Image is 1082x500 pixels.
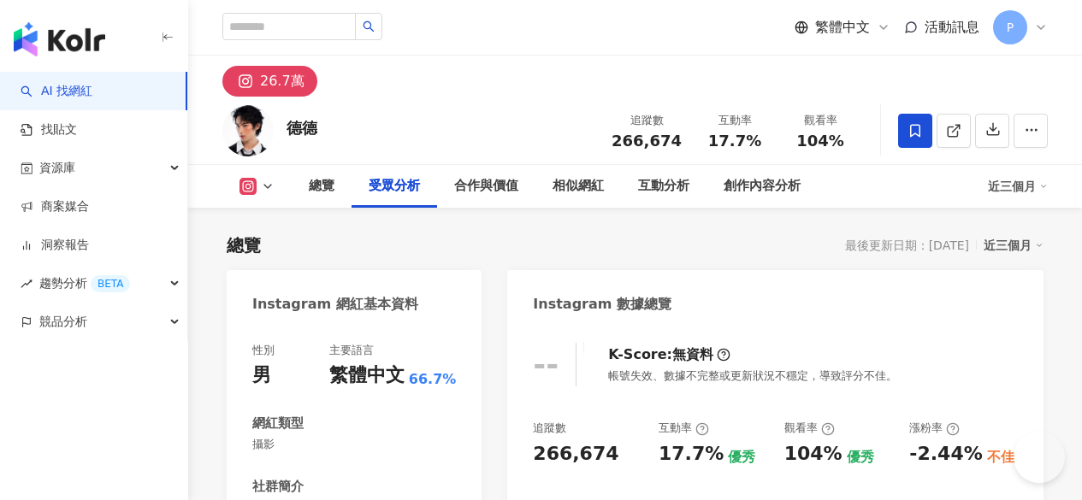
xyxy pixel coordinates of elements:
span: 活動訊息 [925,19,979,35]
button: 26.7萬 [222,66,317,97]
div: 17.7% [659,441,724,468]
div: 合作與價值 [454,176,518,197]
span: 66.7% [409,370,457,389]
a: 商案媒合 [21,198,89,215]
span: search [363,21,375,32]
div: 觀看率 [788,112,853,129]
div: 總覽 [227,233,261,257]
div: 26.7萬 [260,69,304,93]
span: 趨勢分析 [39,264,130,303]
div: 總覽 [309,176,334,197]
div: 近三個月 [988,173,1048,200]
div: 追蹤數 [533,421,566,436]
div: 帳號失效、數據不完整或更新狀況不穩定，導致評分不佳。 [608,368,897,384]
a: searchAI 找網紅 [21,83,92,100]
div: 266,674 [533,441,618,468]
div: BETA [91,275,130,292]
div: 最後更新日期：[DATE] [845,238,969,252]
div: 近三個月 [984,234,1044,256]
div: Instagram 數據總覽 [533,295,671,314]
div: 漲粉率 [909,421,960,436]
span: 繁體中文 [815,18,870,37]
div: -- [533,347,559,382]
span: 競品分析 [39,303,87,341]
iframe: Help Scout Beacon - Open [1014,432,1065,483]
a: 找貼文 [21,121,77,138]
div: 不佳 [987,448,1014,467]
img: KOL Avatar [222,105,274,156]
div: 觀看率 [784,421,835,436]
span: P [1007,18,1014,37]
div: Instagram 網紅基本資料 [252,295,418,314]
div: 優秀 [847,448,874,467]
div: 德德 [287,117,317,138]
a: 洞察報告 [21,237,89,254]
div: 優秀 [728,448,755,467]
div: 性別 [252,343,275,358]
div: 創作內容分析 [724,176,801,197]
div: 男 [252,362,271,389]
div: 追蹤數 [612,112,682,129]
div: 繁體中文 [329,362,405,389]
div: 網紅類型 [252,415,304,432]
span: 攝影 [252,437,456,452]
div: -2.44% [909,441,982,468]
div: 相似網紅 [553,176,604,197]
img: logo [14,22,105,56]
div: 主要語言 [329,343,374,358]
div: 104% [784,441,843,468]
div: K-Score : [608,345,730,364]
div: 社群簡介 [252,478,304,496]
div: 互動分析 [638,176,689,197]
span: 資源庫 [39,149,75,187]
div: 互動率 [659,421,709,436]
span: rise [21,278,33,290]
span: 17.7% [708,132,761,150]
div: 互動率 [702,112,767,129]
div: 無資料 [672,345,713,364]
span: 104% [796,132,844,150]
div: 受眾分析 [369,176,420,197]
span: 266,674 [612,132,682,150]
